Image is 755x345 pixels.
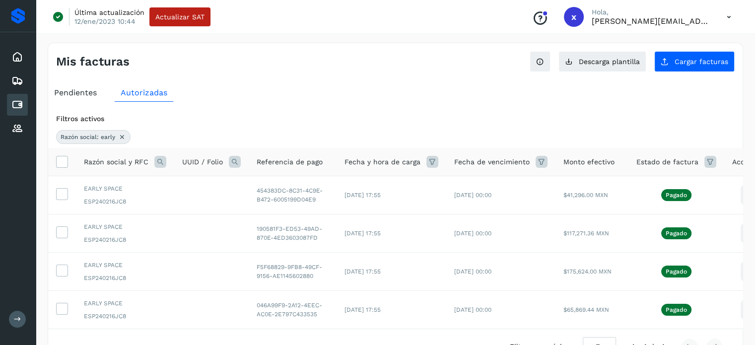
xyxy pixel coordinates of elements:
span: ESP240216JC8 [84,312,166,321]
p: Pagado [666,192,687,199]
div: Filtros activos [56,114,735,124]
span: 190581F3-ED53-49AD-870E-4ED3603087FD [257,225,322,241]
span: $175,624.00 MXN [563,268,612,275]
span: Pendientes [54,88,97,97]
span: [DATE] 00:00 [454,306,491,313]
span: Razón social: early [61,133,115,141]
button: Actualizar SAT [149,7,210,26]
span: 046A99F9-2A12-4EEC-AC0E-2E797C433535 [257,302,322,318]
span: EARLY SPACE [84,184,166,193]
div: Embarques [7,70,28,92]
span: Descarga plantilla [579,58,640,65]
button: Descarga plantilla [558,51,646,72]
p: xochitl.miranda@99minutos.com [592,16,711,26]
p: Pagado [666,306,687,313]
span: EARLY SPACE [84,261,166,270]
p: Hola, [592,8,711,16]
h4: Mis facturas [56,55,130,69]
span: Actualizar SAT [155,13,205,20]
span: Autorizadas [121,88,167,97]
p: Pagado [666,268,687,275]
div: Cuentas por pagar [7,94,28,116]
span: [DATE] 17:55 [344,192,381,199]
span: Fecha de vencimiento [454,157,530,167]
span: F5F68829-9FB8-49CF-9156-AE1145602880 [257,264,322,279]
div: Razón social: early [56,130,131,144]
span: ESP240216JC8 [84,235,166,244]
span: Razón social y RFC [84,157,148,167]
button: Cargar facturas [654,51,735,72]
span: [DATE] 00:00 [454,192,491,199]
span: EARLY SPACE [84,222,166,231]
span: EARLY SPACE [84,299,166,308]
p: Última actualización [74,8,144,17]
span: $117,271.36 MXN [563,230,609,237]
span: ESP240216JC8 [84,197,166,206]
span: ESP240216JC8 [84,274,166,282]
p: 12/ene/2023 10:44 [74,17,136,26]
span: Referencia de pago [257,157,323,167]
span: [DATE] 17:55 [344,230,381,237]
span: Monto efectivo [563,157,615,167]
span: Cargar facturas [675,58,728,65]
span: 454383DC-8C31-4C9E-B472-6005199D04E9 [257,187,323,203]
span: [DATE] 00:00 [454,230,491,237]
span: [DATE] 00:00 [454,268,491,275]
span: [DATE] 17:55 [344,306,381,313]
span: Fecha y hora de carga [344,157,420,167]
span: $65,869.44 MXN [563,306,609,313]
span: UUID / Folio [182,157,223,167]
span: [DATE] 17:55 [344,268,381,275]
div: Proveedores [7,118,28,139]
span: $41,296.00 MXN [563,192,608,199]
p: Pagado [666,230,687,237]
span: Estado de factura [636,157,698,167]
div: Inicio [7,46,28,68]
